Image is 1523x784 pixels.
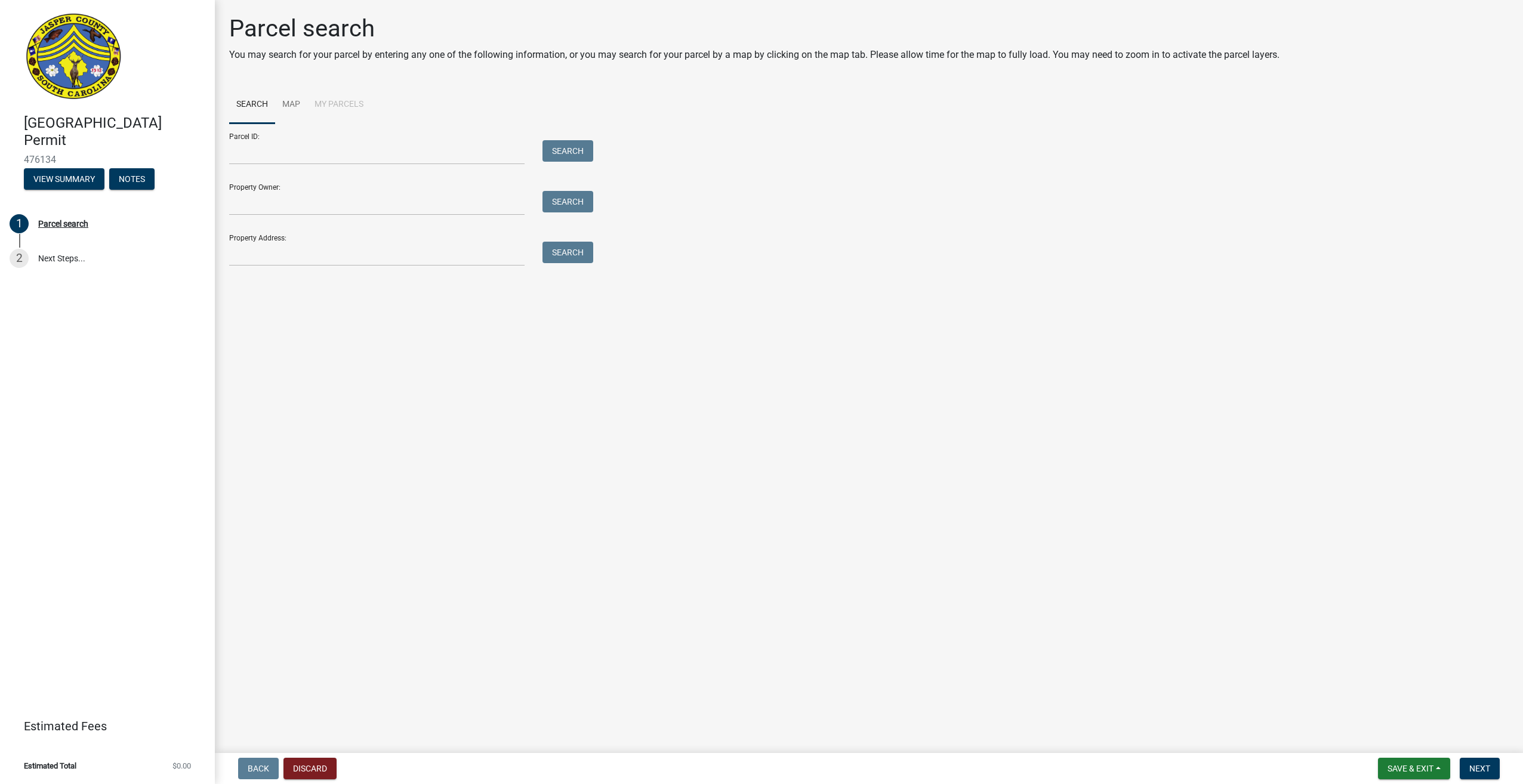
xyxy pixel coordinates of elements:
[275,86,307,124] a: Map
[10,714,196,738] a: Estimated Fees
[229,86,275,124] a: Search
[172,762,191,770] span: $0.00
[24,762,76,770] span: Estimated Total
[542,242,593,263] button: Search
[24,13,124,102] img: Jasper County, South Carolina
[10,214,29,233] div: 1
[1469,764,1490,773] span: Next
[1378,758,1450,779] button: Save & Exit
[109,175,155,184] wm-modal-confirm: Notes
[542,140,593,162] button: Search
[542,191,593,212] button: Search
[24,115,205,149] h4: [GEOGRAPHIC_DATA] Permit
[248,764,269,773] span: Back
[24,168,104,190] button: View Summary
[38,220,88,228] div: Parcel search
[1388,764,1433,773] span: Save & Exit
[283,758,337,779] button: Discard
[229,48,1280,62] p: You may search for your parcel by entering any one of the following information, or you may searc...
[238,758,279,779] button: Back
[1460,758,1500,779] button: Next
[10,249,29,268] div: 2
[229,14,1280,43] h1: Parcel search
[24,154,191,165] span: 476134
[109,168,155,190] button: Notes
[24,175,104,184] wm-modal-confirm: Summary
